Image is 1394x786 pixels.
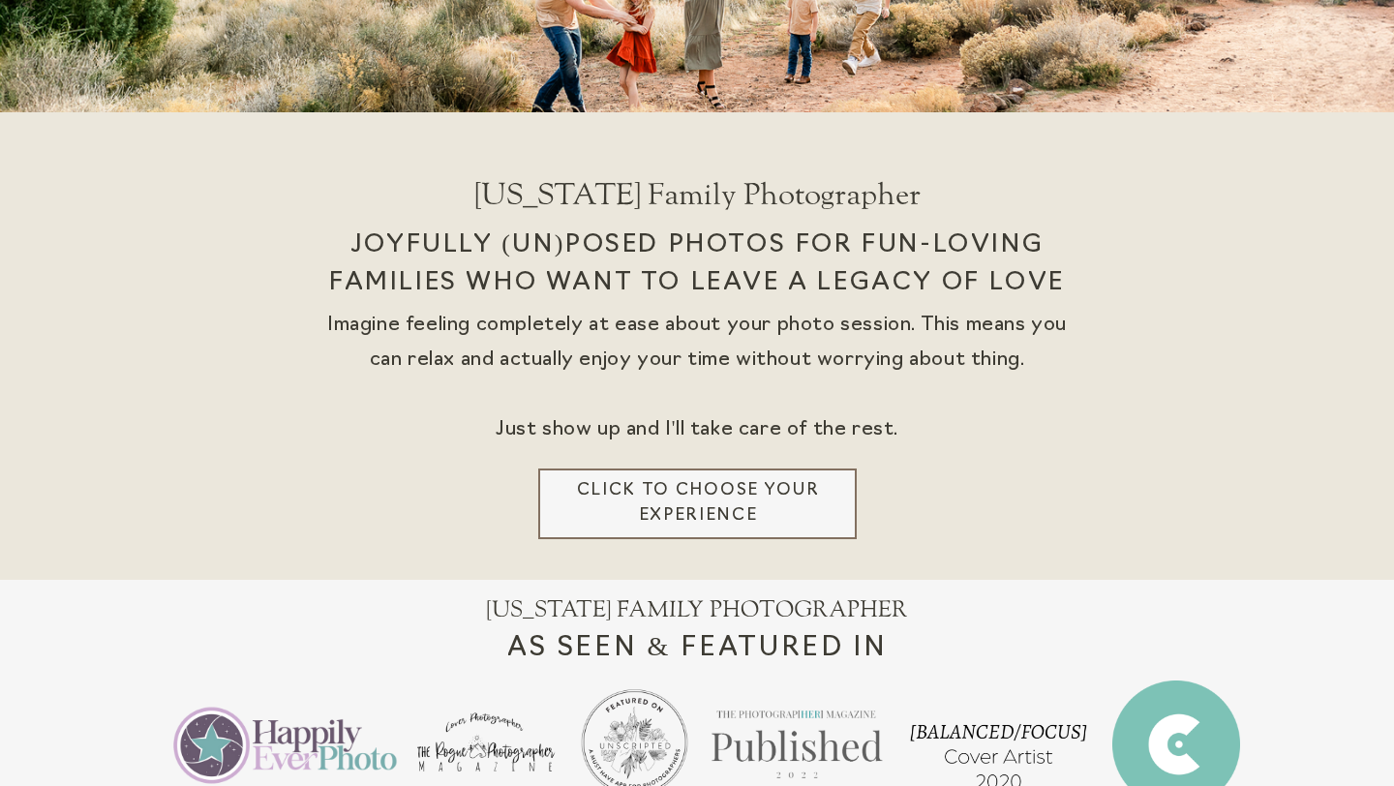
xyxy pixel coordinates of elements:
h2: [US_STATE] FAMILY PHOTOGRAPHER [243,597,1152,621]
h3: AS SEEN & FEATURED IN [342,628,1053,672]
h1: [US_STATE] Family Photographer [347,176,1048,234]
div: Imagine feeling completely at ease about your photo session. This means you can relax and actuall... [325,308,1069,469]
a: Click to choose your experience [561,478,834,529]
h2: joyfully (un)posed photos for fun-loving families who want to leave a legacy of love [300,227,1094,333]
